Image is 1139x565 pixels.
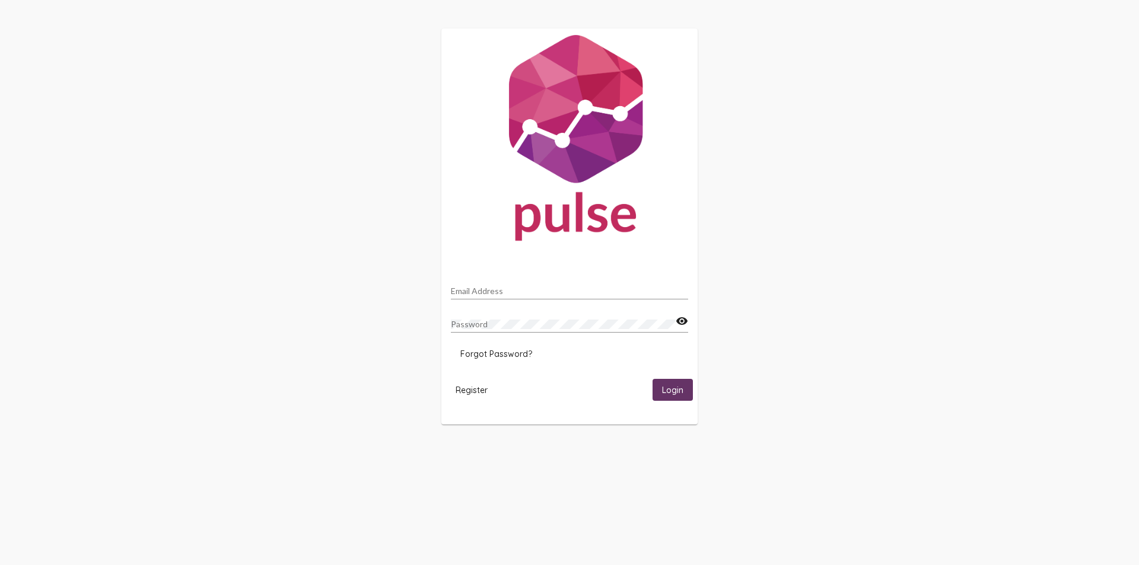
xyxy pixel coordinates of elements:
mat-icon: visibility [676,314,688,328]
button: Forgot Password? [451,343,542,365]
button: Login [653,379,693,401]
span: Login [662,385,683,395]
span: Register [456,385,488,395]
img: Pulse For Good Logo [441,28,698,253]
button: Register [446,379,497,401]
span: Forgot Password? [460,349,532,359]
